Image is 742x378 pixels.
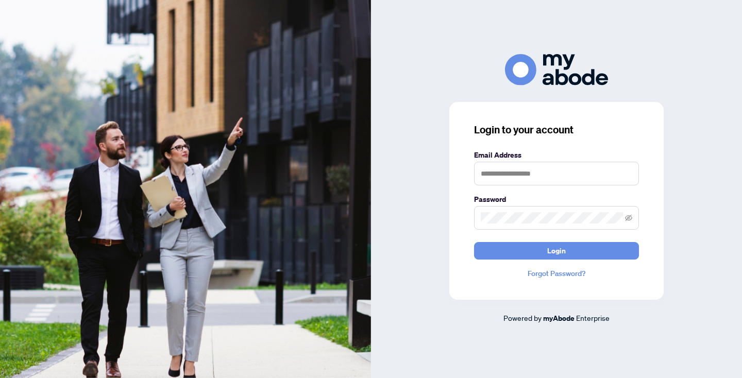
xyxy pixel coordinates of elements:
img: ma-logo [505,54,608,85]
span: Enterprise [576,313,610,322]
a: Forgot Password? [474,268,639,279]
span: eye-invisible [625,214,632,221]
button: Login [474,242,639,260]
label: Password [474,194,639,205]
a: myAbode [543,313,575,324]
h3: Login to your account [474,123,639,137]
label: Email Address [474,149,639,161]
span: Login [547,243,566,259]
span: Powered by [503,313,542,322]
